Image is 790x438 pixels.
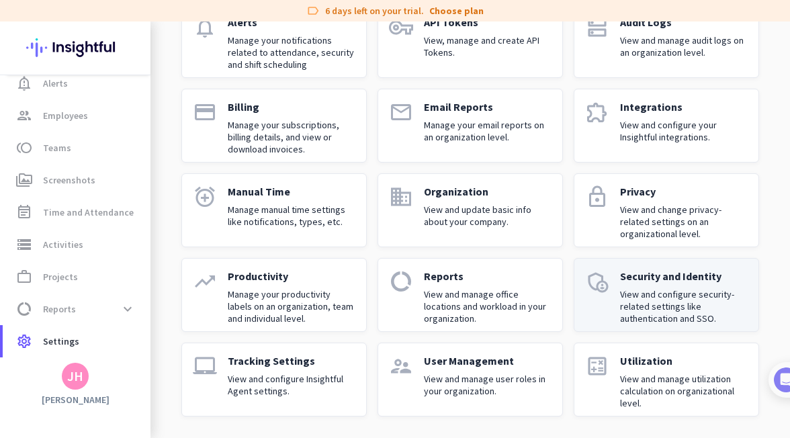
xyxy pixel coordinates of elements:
[116,297,140,321] button: expand_more
[67,369,83,383] div: JH
[3,261,150,293] a: work_outlineProjects
[3,196,150,228] a: event_noteTime and Attendance
[574,89,759,163] a: extensionIntegrationsView and configure your Insightful integrations.
[228,269,355,283] p: Productivity
[52,234,228,247] div: Add employees
[193,185,217,209] i: alarm_add
[114,6,157,29] h1: Tasks
[43,75,68,91] span: Alerts
[181,258,367,332] a: trending_upProductivityManage your productivity labels on an organization, team and individual le...
[48,140,69,162] img: Profile image for Tamara
[171,177,255,191] p: About 10 minutes
[193,100,217,124] i: payment
[228,100,355,114] p: Billing
[378,343,563,417] a: supervisor_accountUser ManagementView and manage user roles in your organization.
[78,378,124,387] span: Messages
[3,67,150,99] a: notification_importantAlerts
[236,5,260,30] div: Close
[43,333,79,349] span: Settings
[3,132,150,164] a: tollTeams
[424,15,552,29] p: API Tokens
[389,100,413,124] i: email
[67,344,134,398] button: Messages
[3,228,150,261] a: storageActivities
[378,89,563,163] a: emailEmail ReportsManage your email reports on an organization level.
[424,119,552,143] p: Manage your email reports on an organization level.
[157,378,179,387] span: Help
[16,107,32,124] i: group
[19,100,250,132] div: You're just a few steps away from completing the essential app setup
[620,185,748,198] p: Privacy
[574,258,759,332] a: admin_panel_settingsSecurity and IdentityView and configure security-related settings like authen...
[585,269,609,294] i: admin_panel_settings
[19,52,250,100] div: 🎊 Welcome to Insightful! 🎊
[228,34,355,71] p: Manage your notifications related to attendance, security and shift scheduling
[19,378,47,387] span: Home
[228,15,355,29] p: Alerts
[16,269,32,285] i: work_outline
[43,140,71,156] span: Teams
[181,4,367,78] a: notificationsAlertsManage your notifications related to attendance, security and shift scheduling
[574,173,759,247] a: lockPrivacyView and change privacy-related settings on an organizational level.
[620,15,748,29] p: Audit Logs
[389,185,413,209] i: domain
[181,173,367,247] a: alarm_addManual TimeManage manual time settings like notifications, types, etc.
[43,204,134,220] span: Time and Attendance
[378,173,563,247] a: domainOrganizationView and update basic info about your company.
[228,373,355,397] p: View and configure Insightful Agent settings.
[193,269,217,294] i: trending_up
[378,258,563,332] a: data_usageReportsView and manage office locations and workload in your organization.
[43,236,83,253] span: Activities
[43,107,88,124] span: Employees
[620,269,748,283] p: Security and Identity
[585,15,609,40] i: dns
[620,373,748,409] p: View and manage utilization calculation on organizational level.
[193,15,217,40] i: notifications
[193,354,217,378] i: laptop_mac
[43,269,78,285] span: Projects
[75,144,221,158] div: [PERSON_NAME] from Insightful
[25,229,244,251] div: 1Add employees
[13,177,48,191] p: 4 steps
[16,204,32,220] i: event_note
[43,172,95,188] span: Screenshots
[181,89,367,163] a: paymentBillingManage your subscriptions, billing details, and view or download invoices.
[3,325,150,357] a: settingsSettings
[424,34,552,58] p: View, manage and create API Tokens.
[620,288,748,324] p: View and configure security-related settings like authentication and SSO.
[424,185,552,198] p: Organization
[16,333,32,349] i: settings
[574,4,759,78] a: dnsAudit LogsView and manage audit logs on an organization level.
[228,288,355,324] p: Manage your productivity labels on an organization, team and individual level.
[181,343,367,417] a: laptop_macTracking SettingsView and configure Insightful Agent settings.
[424,354,552,367] p: User Management
[52,323,181,350] button: Add your employees
[228,204,355,228] p: Manage manual time settings like notifications, types, etc.
[389,269,413,294] i: data_usage
[389,354,413,378] i: supervisor_account
[3,293,150,325] a: data_usageReportsexpand_more
[16,172,32,188] i: perm_media
[52,256,234,312] div: It's time to add your employees! This is crucial since Insightful will start collecting their act...
[16,140,32,156] i: toll
[16,236,32,253] i: storage
[424,100,552,114] p: Email Reports
[424,269,552,283] p: Reports
[424,373,552,397] p: View and manage user roles in your organization.
[3,164,150,196] a: perm_mediaScreenshots
[228,119,355,155] p: Manage your subscriptions, billing details, and view or download invoices.
[429,4,484,17] a: Choose plan
[585,100,609,124] i: extension
[43,301,76,317] span: Reports
[16,301,32,317] i: data_usage
[620,354,748,367] p: Utilization
[16,75,32,91] i: notification_important
[620,100,748,114] p: Integrations
[574,343,759,417] a: calculateUtilizationView and manage utilization calculation on organizational level.
[228,354,355,367] p: Tracking Settings
[26,21,124,74] img: Insightful logo
[424,204,552,228] p: View and update basic info about your company.
[389,15,413,40] i: vpn_key
[202,344,269,398] button: Tasks
[306,4,320,17] i: label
